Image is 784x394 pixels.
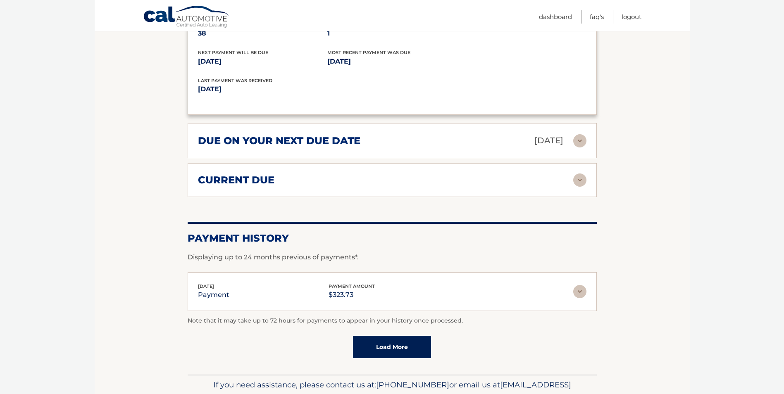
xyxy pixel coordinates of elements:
[198,56,327,67] p: [DATE]
[573,285,586,298] img: accordion-rest.svg
[143,5,230,29] a: Cal Automotive
[188,252,597,262] p: Displaying up to 24 months previous of payments*.
[590,10,604,24] a: FAQ's
[188,232,597,244] h2: Payment History
[198,50,268,55] span: Next Payment will be due
[353,336,431,358] a: Load More
[573,134,586,147] img: accordion-rest.svg
[573,173,586,187] img: accordion-rest.svg
[198,78,272,83] span: Last Payment was received
[198,174,274,186] h2: current due
[329,289,375,301] p: $323.73
[539,10,572,24] a: Dashboard
[327,56,457,67] p: [DATE]
[198,83,392,95] p: [DATE]
[188,316,597,326] p: Note that it may take up to 72 hours for payments to appear in your history once processed.
[198,283,214,289] span: [DATE]
[198,289,229,301] p: payment
[329,283,375,289] span: payment amount
[198,28,327,39] p: 38
[534,133,563,148] p: [DATE]
[327,50,410,55] span: Most Recent Payment Was Due
[198,135,360,147] h2: due on your next due date
[622,10,641,24] a: Logout
[376,380,449,389] span: [PHONE_NUMBER]
[327,28,457,39] p: 1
